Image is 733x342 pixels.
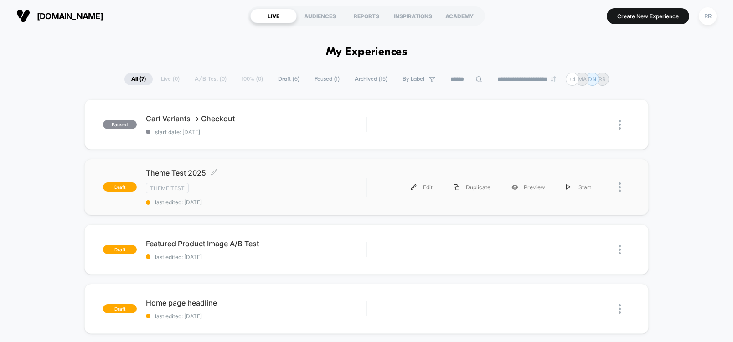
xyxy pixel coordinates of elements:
[501,177,556,197] div: Preview
[619,182,621,192] img: close
[400,177,443,197] div: Edit
[588,76,596,83] p: DN
[599,76,606,83] p: RR
[566,184,571,190] img: menu
[343,9,390,23] div: REPORTS
[551,76,556,82] img: end
[146,168,366,177] span: Theme Test 2025
[297,9,343,23] div: AUDIENCES
[566,73,579,86] div: + 4
[146,298,366,307] span: Home page headline
[436,9,483,23] div: ACADEMY
[146,313,366,320] span: last edited: [DATE]
[271,73,306,85] span: Draft ( 6 )
[103,304,137,313] span: draft
[578,76,587,83] p: MA
[146,239,366,248] span: Featured Product Image A/B Test
[14,9,106,23] button: [DOMAIN_NAME]
[146,129,366,135] span: start date: [DATE]
[250,9,297,23] div: LIVE
[16,9,30,23] img: Visually logo
[103,182,137,192] span: draft
[696,7,719,26] button: RR
[146,114,366,123] span: Cart Variants -> Checkout
[146,254,366,260] span: last edited: [DATE]
[619,120,621,130] img: close
[699,7,717,25] div: RR
[308,73,346,85] span: Paused ( 1 )
[607,8,689,24] button: Create New Experience
[443,177,501,197] div: Duplicate
[348,73,394,85] span: Archived ( 15 )
[146,183,189,193] span: Theme Test
[619,245,621,254] img: close
[556,177,602,197] div: Start
[454,184,459,190] img: menu
[103,120,137,129] span: paused
[103,245,137,254] span: draft
[403,76,424,83] span: By Label
[146,199,366,206] span: last edited: [DATE]
[326,46,408,59] h1: My Experiences
[37,11,103,21] span: [DOMAIN_NAME]
[124,73,153,85] span: All ( 7 )
[411,184,417,190] img: menu
[619,304,621,314] img: close
[390,9,436,23] div: INSPIRATIONS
